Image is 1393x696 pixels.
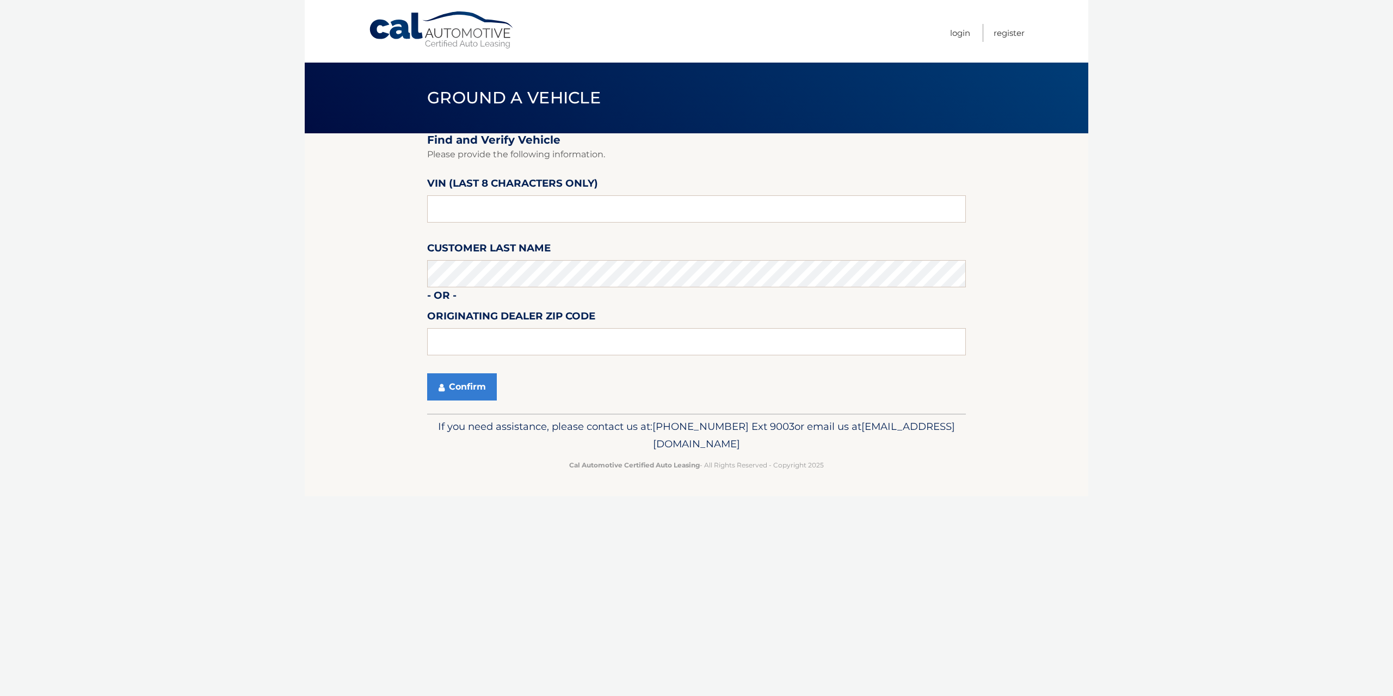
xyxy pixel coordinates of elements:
label: VIN (last 8 characters only) [427,175,598,195]
p: - All Rights Reserved - Copyright 2025 [434,459,959,471]
button: Confirm [427,373,497,401]
h2: Find and Verify Vehicle [427,133,966,147]
strong: Cal Automotive Certified Auto Leasing [569,461,700,469]
a: Login [950,24,970,42]
p: If you need assistance, please contact us at: or email us at [434,418,959,453]
label: - or - [427,287,457,307]
label: Customer Last Name [427,240,551,260]
p: Please provide the following information. [427,147,966,162]
label: Originating Dealer Zip Code [427,308,595,328]
a: Register [994,24,1025,42]
span: Ground a Vehicle [427,88,601,108]
span: [PHONE_NUMBER] Ext 9003 [652,420,794,433]
a: Cal Automotive [368,11,515,50]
